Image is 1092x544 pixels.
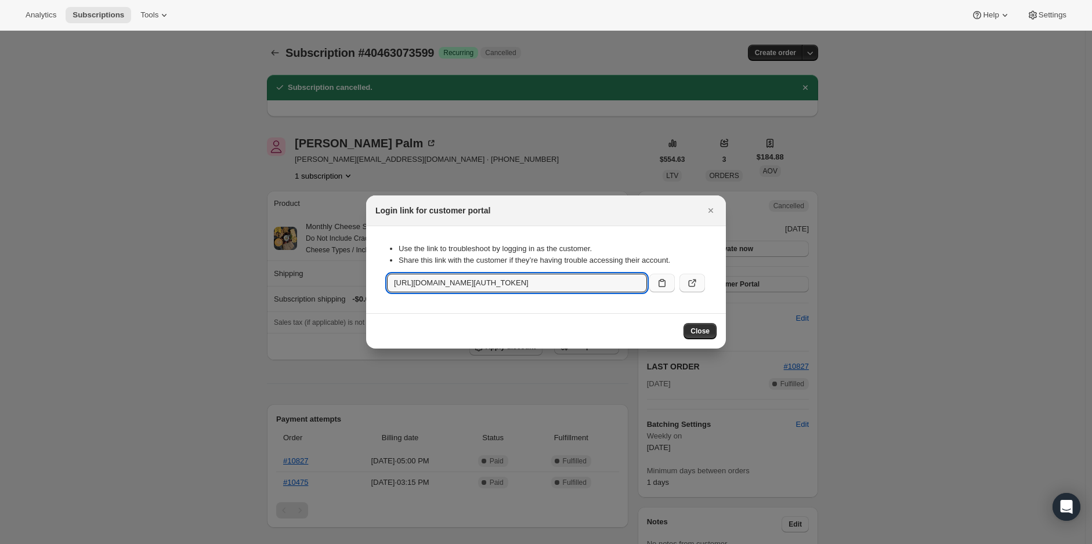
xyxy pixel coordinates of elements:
li: Share this link with the customer if they’re having trouble accessing their account. [399,255,705,266]
span: Tools [140,10,158,20]
button: Subscriptions [66,7,131,23]
button: Analytics [19,7,63,23]
span: Settings [1039,10,1066,20]
span: Help [983,10,999,20]
button: Close [684,323,717,339]
span: Subscriptions [73,10,124,20]
button: Close [703,202,719,219]
h2: Login link for customer portal [375,205,490,216]
div: Open Intercom Messenger [1053,493,1080,521]
button: Help [964,7,1017,23]
button: Settings [1020,7,1073,23]
span: Analytics [26,10,56,20]
li: Use the link to troubleshoot by logging in as the customer. [399,243,705,255]
span: Close [690,327,710,336]
button: Tools [133,7,177,23]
